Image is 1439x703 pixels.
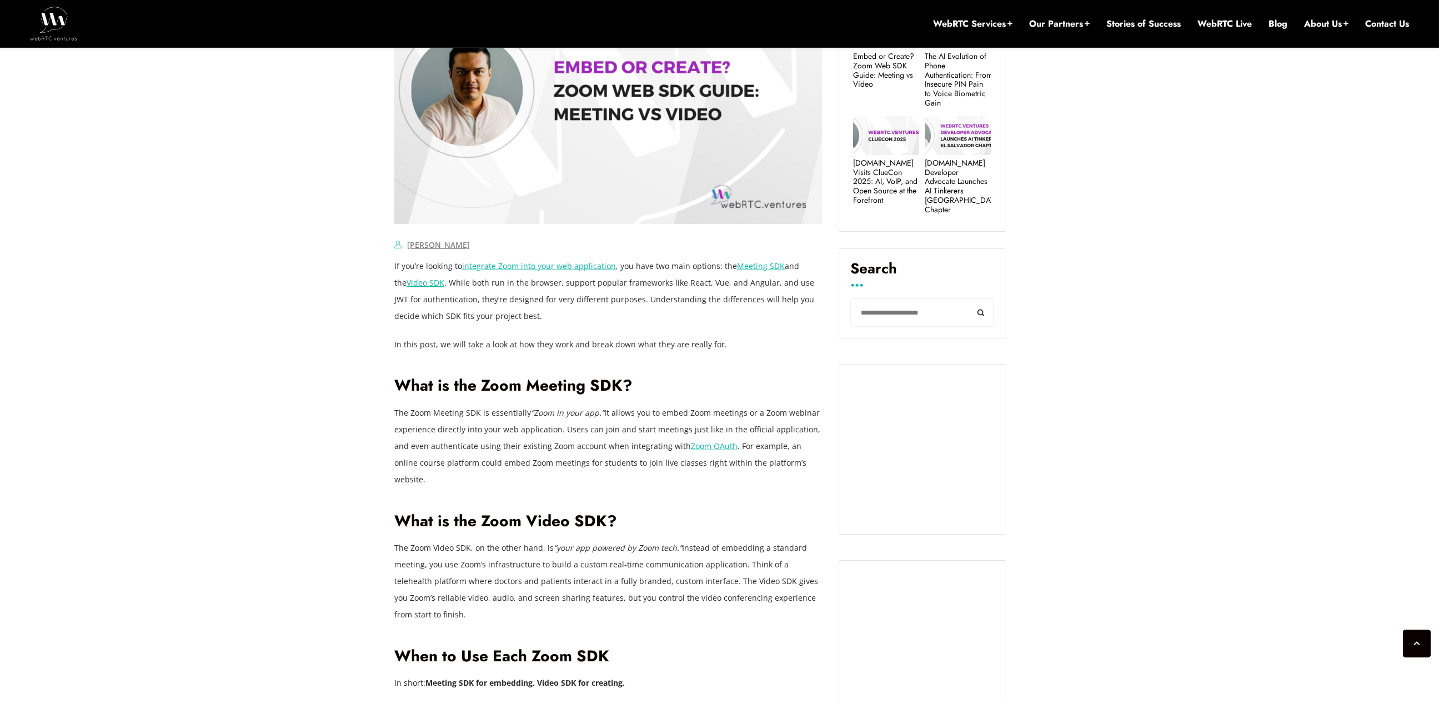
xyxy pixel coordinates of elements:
em: “your app powered by Zoom tech.” [554,542,682,553]
a: The AI Evolution of Phone Authentication: From Insecure PIN Pain to Voice Biometric Gain [925,52,991,108]
p: The Zoom Meeting SDK is essentially It allows you to embed Zoom meetings or a Zoom webinar experi... [394,405,822,488]
a: [DOMAIN_NAME] Visits ClueCon 2025: AI, VoIP, and Open Source at the Forefront [853,158,919,205]
a: Blog [1268,18,1287,30]
img: WebRTC.ventures [30,7,77,40]
a: Our Partners [1029,18,1090,30]
a: Zoom OAuth [691,441,738,451]
a: [DOMAIN_NAME] Developer Advocate Launches AI Tinkerers [GEOGRAPHIC_DATA] Chapter [925,158,991,215]
p: In short: [394,675,822,691]
a: WebRTC Services [933,18,1012,30]
p: The Zoom Video SDK, on the other hand, is Instead of embedding a standard meeting, you use Zoom’s... [394,540,822,623]
h2: What is the Zoom Meeting SDK? [394,376,822,396]
a: Contact Us [1365,18,1409,30]
a: WebRTC Live [1197,18,1252,30]
h2: When to Use Each Zoom SDK [394,647,822,666]
a: Embed or Create? Zoom Web SDK Guide: Meeting vs Video [853,52,919,89]
label: Search [850,260,994,286]
p: If you’re looking to , you have two main options: the and the . While both run in the browser, su... [394,258,822,325]
a: Stories of Success [1106,18,1181,30]
a: Video SDK [407,277,444,288]
a: Meeting SDK [737,261,785,271]
a: [PERSON_NAME] [407,240,470,250]
h2: What is the Zoom Video SDK? [394,512,822,531]
a: About Us [1304,18,1348,30]
em: “Zoom in your app.” [531,407,604,418]
p: In this post, we will take a look at how they work and break down what they are really for. [394,336,822,353]
a: integrate Zoom into your web application [462,261,616,271]
button: Search [969,298,994,327]
iframe: Embedded CTA [850,376,994,523]
strong: Meeting SDK for embedding. Video SDK for creating. [425,677,625,688]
